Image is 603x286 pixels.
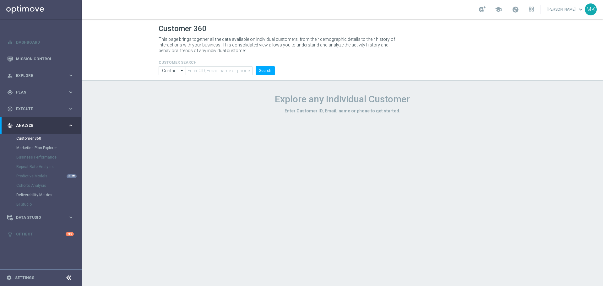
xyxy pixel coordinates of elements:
[16,216,68,219] span: Data Studio
[7,73,74,78] button: person_search Explore keyboard_arrow_right
[7,231,13,237] i: lightbulb
[7,73,68,78] div: Explore
[68,89,74,95] i: keyboard_arrow_right
[7,123,13,128] i: track_changes
[159,24,526,33] h1: Customer 360
[68,214,74,220] i: keyboard_arrow_right
[7,106,13,112] i: play_circle_outline
[16,190,81,200] div: Deliverability Metrics
[16,145,65,150] a: Marketing Plan Explorer
[68,73,74,78] i: keyboard_arrow_right
[7,40,74,45] button: equalizer Dashboard
[159,108,526,114] h3: Enter Customer ID, Email, name or phone to get started.
[16,90,68,94] span: Plan
[66,232,74,236] div: +10
[7,215,68,220] div: Data Studio
[16,200,81,209] div: BI Studio
[16,143,81,153] div: Marketing Plan Explorer
[577,6,584,13] span: keyboard_arrow_down
[6,275,12,281] i: settings
[159,66,186,75] input: Contains
[68,122,74,128] i: keyboard_arrow_right
[186,66,253,75] input: Enter CID, Email, name or phone
[16,226,66,242] a: Optibot
[16,74,68,78] span: Explore
[7,232,74,237] button: lightbulb Optibot +10
[7,123,74,128] button: track_changes Analyze keyboard_arrow_right
[7,89,68,95] div: Plan
[7,89,13,95] i: gps_fixed
[16,107,68,111] span: Execute
[15,276,34,280] a: Settings
[159,94,526,105] h1: Explore any Individual Customer
[7,215,74,220] button: Data Studio keyboard_arrow_right
[7,106,74,111] button: play_circle_outline Execute keyboard_arrow_right
[7,106,68,112] div: Execute
[16,181,81,190] div: Cohorts Analysis
[16,162,81,171] div: Repeat Rate Analysis
[179,67,185,75] i: arrow_drop_down
[7,226,74,242] div: Optibot
[16,153,81,162] div: Business Performance
[16,192,65,197] a: Deliverability Metrics
[7,90,74,95] button: gps_fixed Plan keyboard_arrow_right
[16,124,68,127] span: Analyze
[7,51,74,67] div: Mission Control
[7,123,68,128] div: Analyze
[547,5,585,14] a: [PERSON_NAME]keyboard_arrow_down
[495,6,502,13] span: school
[585,3,597,15] div: MK
[16,34,74,51] a: Dashboard
[7,34,74,51] div: Dashboard
[16,136,65,141] a: Customer 360
[7,40,13,45] i: equalizer
[16,51,74,67] a: Mission Control
[256,66,275,75] button: Search
[67,174,77,178] div: NEW
[16,134,81,143] div: Customer 360
[7,57,74,62] button: Mission Control
[159,60,275,65] h4: CUSTOMER SEARCH
[7,73,13,78] i: person_search
[16,171,81,181] div: Predictive Models
[159,36,400,53] p: This page brings together all the data available on individual customers, from their demographic ...
[68,106,74,112] i: keyboard_arrow_right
